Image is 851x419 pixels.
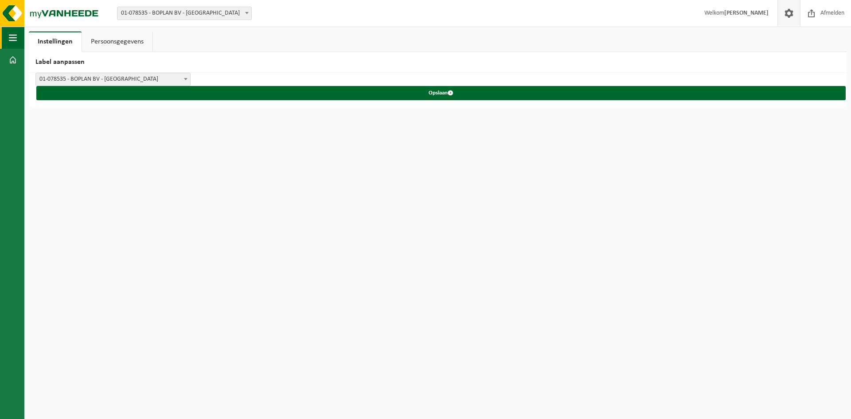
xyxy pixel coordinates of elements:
[724,10,769,16] strong: [PERSON_NAME]
[36,73,190,86] span: 01-078535 - BOPLAN BV - MOORSELE
[36,86,846,100] button: Opslaan
[82,31,152,52] a: Persoonsgegevens
[117,7,252,20] span: 01-078535 - BOPLAN BV - MOORSELE
[29,31,82,52] a: Instellingen
[29,52,847,73] h2: Label aanpassen
[117,7,251,20] span: 01-078535 - BOPLAN BV - MOORSELE
[35,73,191,86] span: 01-078535 - BOPLAN BV - MOORSELE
